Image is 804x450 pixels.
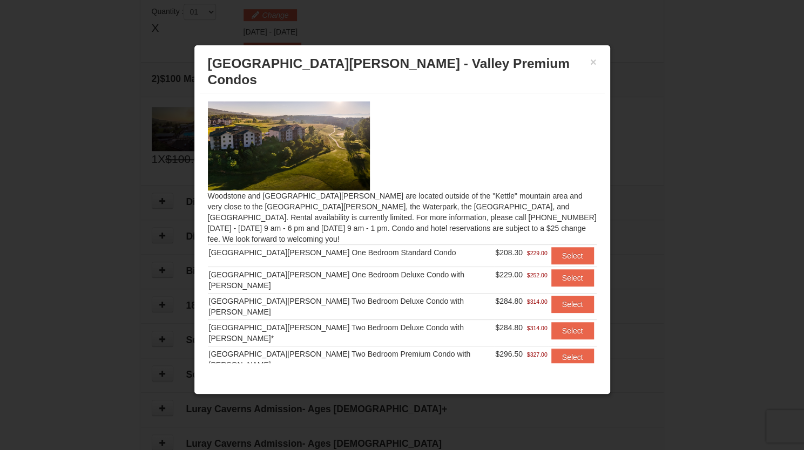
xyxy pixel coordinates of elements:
div: [GEOGRAPHIC_DATA][PERSON_NAME] One Bedroom Deluxe Condo with [PERSON_NAME] [209,269,494,291]
button: Select [551,296,594,313]
button: Select [551,269,594,287]
span: $327.00 [527,349,548,360]
span: $296.50 [495,350,523,358]
div: [GEOGRAPHIC_DATA][PERSON_NAME] Two Bedroom Deluxe Condo with [PERSON_NAME] [209,296,494,317]
span: [GEOGRAPHIC_DATA][PERSON_NAME] - Valley Premium Condos [208,56,570,87]
span: $229.00 [495,270,523,279]
button: Select [551,247,594,264]
div: [GEOGRAPHIC_DATA][PERSON_NAME] Two Bedroom Deluxe Condo with [PERSON_NAME]* [209,322,494,344]
div: [GEOGRAPHIC_DATA][PERSON_NAME] One Bedroom Standard Condo [209,247,494,258]
span: $229.00 [527,248,548,258]
div: [GEOGRAPHIC_DATA][PERSON_NAME] Two Bedroom Premium Condo with [PERSON_NAME] [209,349,494,370]
button: × [590,57,597,67]
span: $252.00 [527,270,548,281]
span: $284.80 [495,323,523,332]
img: 19219041-4-ec11c166.jpg [208,101,370,190]
span: $208.30 [495,248,523,257]
span: $314.00 [527,323,548,333]
span: $284.80 [495,297,523,305]
button: Select [551,349,594,366]
span: $314.00 [527,296,548,307]
div: Woodstone and [GEOGRAPHIC_DATA][PERSON_NAME] are located outside of the "Kettle" mountain area an... [200,93,605,363]
button: Select [551,322,594,339]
